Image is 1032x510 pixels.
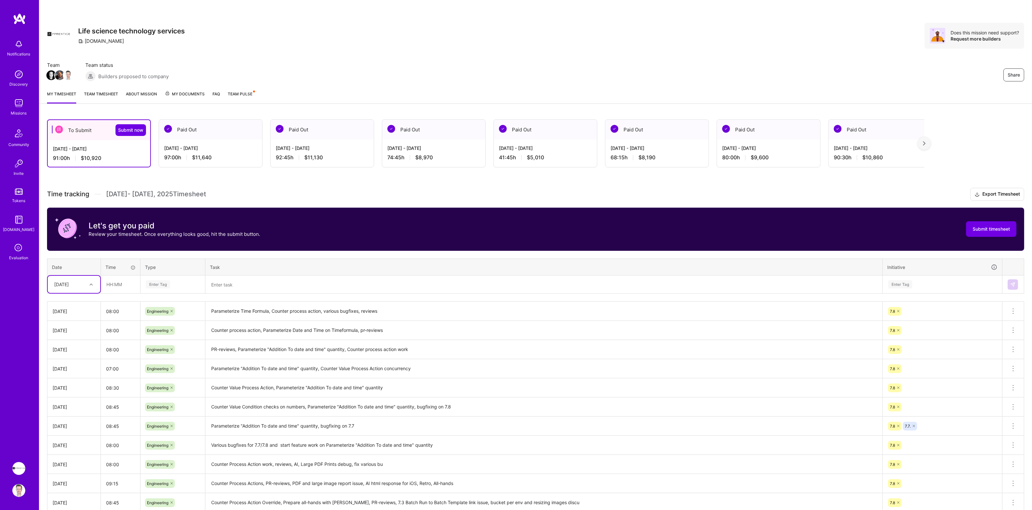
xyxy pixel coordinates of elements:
[905,424,911,429] span: 7.7.
[101,437,140,454] input: HH:MM
[382,120,485,140] div: Paid Out
[276,145,369,152] div: [DATE] - [DATE]
[147,424,168,429] span: Engineering
[10,81,28,88] div: Discovery
[53,327,95,334] div: [DATE]
[54,281,69,288] div: [DATE]
[890,481,895,486] span: 7.8
[164,154,257,161] div: 97:00 h
[64,70,72,81] a: Team Member Avatar
[89,231,260,237] p: Review your timesheet. Once everything looks good, hit the submit button.
[53,499,95,506] div: [DATE]
[862,154,883,161] span: $10,860
[206,360,882,378] textarea: Parameterize "Addition To date and time" quantity, Counter Value Process Action concurrency
[47,190,89,198] span: Time tracking
[101,456,140,473] input: HH:MM
[206,379,882,397] textarea: Counter Value Process Action, Parameterize "Addition To date and time" quantity
[165,91,205,103] a: My Documents
[228,91,254,103] a: Team Pulse
[47,259,101,275] th: Date
[55,70,65,80] img: Team Member Avatar
[98,73,169,80] span: Builders proposed to company
[53,308,95,315] div: [DATE]
[165,91,205,98] span: My Documents
[164,125,172,133] img: Paid Out
[499,145,592,152] div: [DATE] - [DATE]
[206,341,882,358] textarea: PR-reviews, Parameterize "Addition To date and time" quantity, Counter process action work
[12,462,25,475] img: Apprentice: Life science technology services
[890,309,895,314] span: 7.8
[147,500,168,505] span: Engineering
[276,154,369,161] div: 92:45 h
[147,347,168,352] span: Engineering
[101,303,140,320] input: HH:MM
[101,398,140,416] input: HH:MM
[605,120,709,140] div: Paid Out
[12,38,25,51] img: bell
[53,145,145,152] div: [DATE] - [DATE]
[890,424,895,429] span: 7.8
[611,145,703,152] div: [DATE] - [DATE]
[887,263,998,271] div: Initiative
[966,221,1016,237] button: Submit timesheet
[147,481,168,486] span: Engineering
[47,70,55,81] a: Team Member Avatar
[164,145,257,152] div: [DATE] - [DATE]
[81,155,101,162] span: $10,920
[192,154,212,161] span: $11,640
[55,126,63,133] img: To Submit
[53,384,95,391] div: [DATE]
[12,97,25,110] img: teamwork
[834,125,842,133] img: Paid Out
[12,213,25,226] img: guide book
[48,120,150,140] div: To Submit
[415,154,433,161] span: $8,970
[106,190,206,198] span: [DATE] - [DATE] , 2025 Timesheet
[47,91,76,103] a: My timesheet
[55,215,81,241] img: coin
[834,145,927,152] div: [DATE] - [DATE]
[53,423,95,430] div: [DATE]
[12,484,25,497] img: User Avatar
[84,91,118,103] a: Team timesheet
[973,226,1010,232] span: Submit timesheet
[923,141,926,146] img: right
[63,70,73,80] img: Team Member Avatar
[101,341,140,358] input: HH:MM
[101,276,140,293] input: HH:MM
[1008,72,1020,78] span: Share
[1003,68,1024,81] button: Share
[387,154,480,161] div: 74:45 h
[101,322,140,339] input: HH:MM
[304,154,323,161] span: $11,130
[206,475,882,492] textarea: Counter Process Actions, PR-reviews, PDF and large image report issue, AI html response for iOS, ...
[494,120,597,140] div: Paid Out
[206,398,882,416] textarea: Counter Value Condition checks on numbers, Parameterize "Addition To date and time" quantity, bug...
[53,155,145,162] div: 91:00 h
[11,126,27,141] img: Community
[12,68,25,81] img: discovery
[47,23,70,46] img: Company Logo
[206,417,882,435] textarea: Parameterize "Addition To date and time" quantity, bugfixing on 7.7
[206,322,882,339] textarea: Counter process action, Parameterize Date and Time on Timeformula, pr-reviews
[8,141,29,148] div: Community
[611,154,703,161] div: 68:15 h
[206,436,882,454] textarea: Various bugfixes for 7.7/7.8 and start feature work on Parameterize "Addition To date and time" q...
[951,30,1019,36] div: Does this mission need support?
[140,259,205,275] th: Type
[722,125,730,133] img: Paid Out
[11,462,27,475] a: Apprentice: Life science technology services
[970,188,1024,201] button: Export Timesheet
[722,154,815,161] div: 80:00 h
[890,443,895,448] span: 7.8
[53,442,95,449] div: [DATE]
[46,70,56,80] img: Team Member Avatar
[271,120,374,140] div: Paid Out
[105,264,136,271] div: Time
[14,170,24,177] div: Invite
[205,259,883,275] th: Task
[499,154,592,161] div: 41:45 h
[888,279,912,289] div: Enter Tag
[206,302,882,320] textarea: Parameterize Time Formula, Counter process action, various bugfixes, reviews
[3,226,35,233] div: [DOMAIN_NAME]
